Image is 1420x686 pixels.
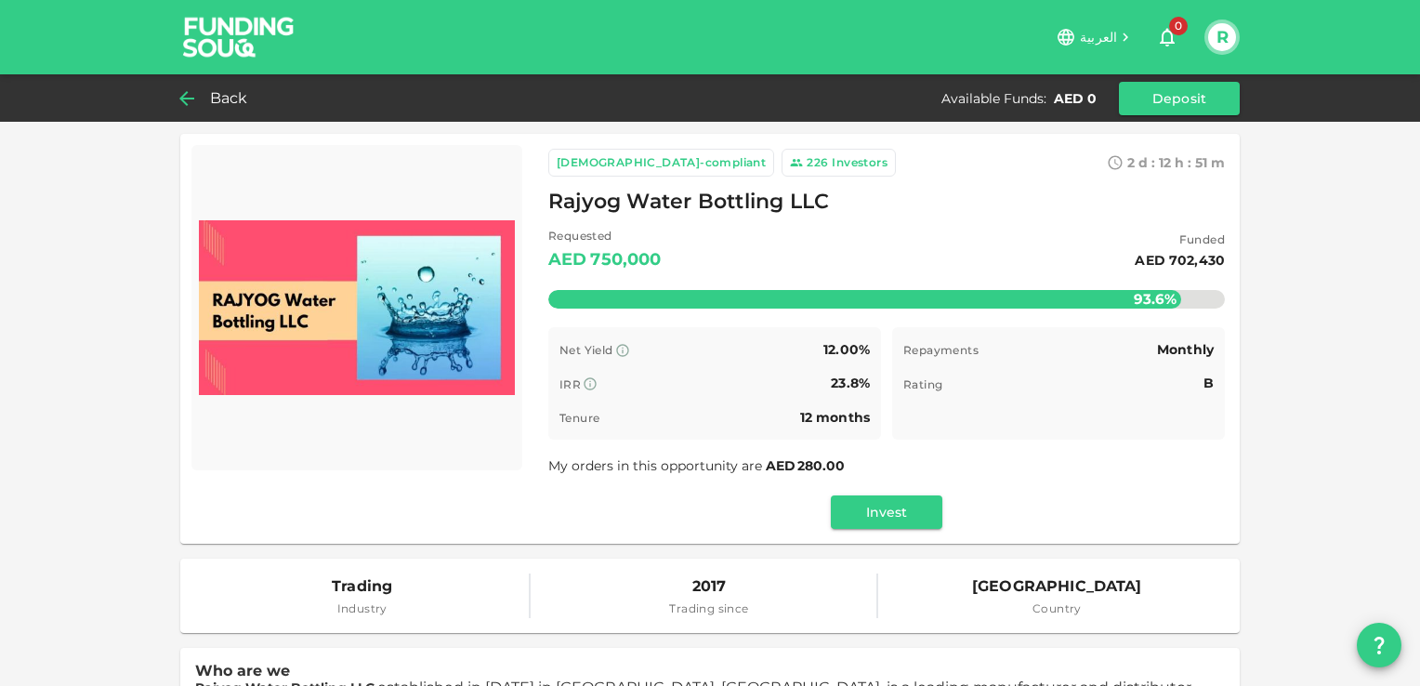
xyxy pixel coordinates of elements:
span: IRR [559,377,581,391]
span: d : [1138,154,1155,171]
div: AED 0 [1054,89,1097,108]
div: Investors [832,153,887,172]
span: Trading [332,574,392,600]
span: 280.00 [797,457,845,474]
div: 226 [807,153,828,172]
span: 12.00% [823,341,870,358]
div: Available Funds : [941,89,1046,108]
span: Back [210,86,248,112]
span: 12 [1159,154,1171,171]
span: Requested [548,227,662,245]
span: Rating [903,377,942,391]
span: Rajyog Water Bottling LLC [548,184,829,220]
span: My orders in this opportunity are [548,457,847,474]
span: Monthly [1157,341,1214,358]
span: Country [972,600,1142,618]
div: [DEMOGRAPHIC_DATA]-compliant [557,153,766,172]
span: 2017 [669,574,748,600]
span: العربية [1080,29,1117,46]
span: 0 [1169,17,1188,35]
span: B [1203,375,1214,391]
button: Invest [831,495,942,529]
span: Who are we [195,662,290,679]
span: Trading since [669,600,748,618]
span: Tenure [559,411,599,425]
button: 0 [1149,19,1186,56]
span: Industry [332,600,392,618]
span: 12 months [800,409,870,426]
span: Net Yield [559,343,613,357]
span: 23.8% [831,375,870,391]
span: Repayments [903,343,979,357]
span: [GEOGRAPHIC_DATA] [972,574,1142,600]
span: AED [766,457,795,474]
button: question [1357,623,1401,667]
span: m [1211,154,1225,171]
span: 2 [1127,154,1135,171]
button: Deposit [1119,82,1240,115]
span: 51 [1195,154,1207,171]
span: h : [1175,154,1191,171]
button: R [1208,23,1236,51]
img: Marketplace Logo [199,152,515,463]
span: Funded [1135,231,1225,249]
